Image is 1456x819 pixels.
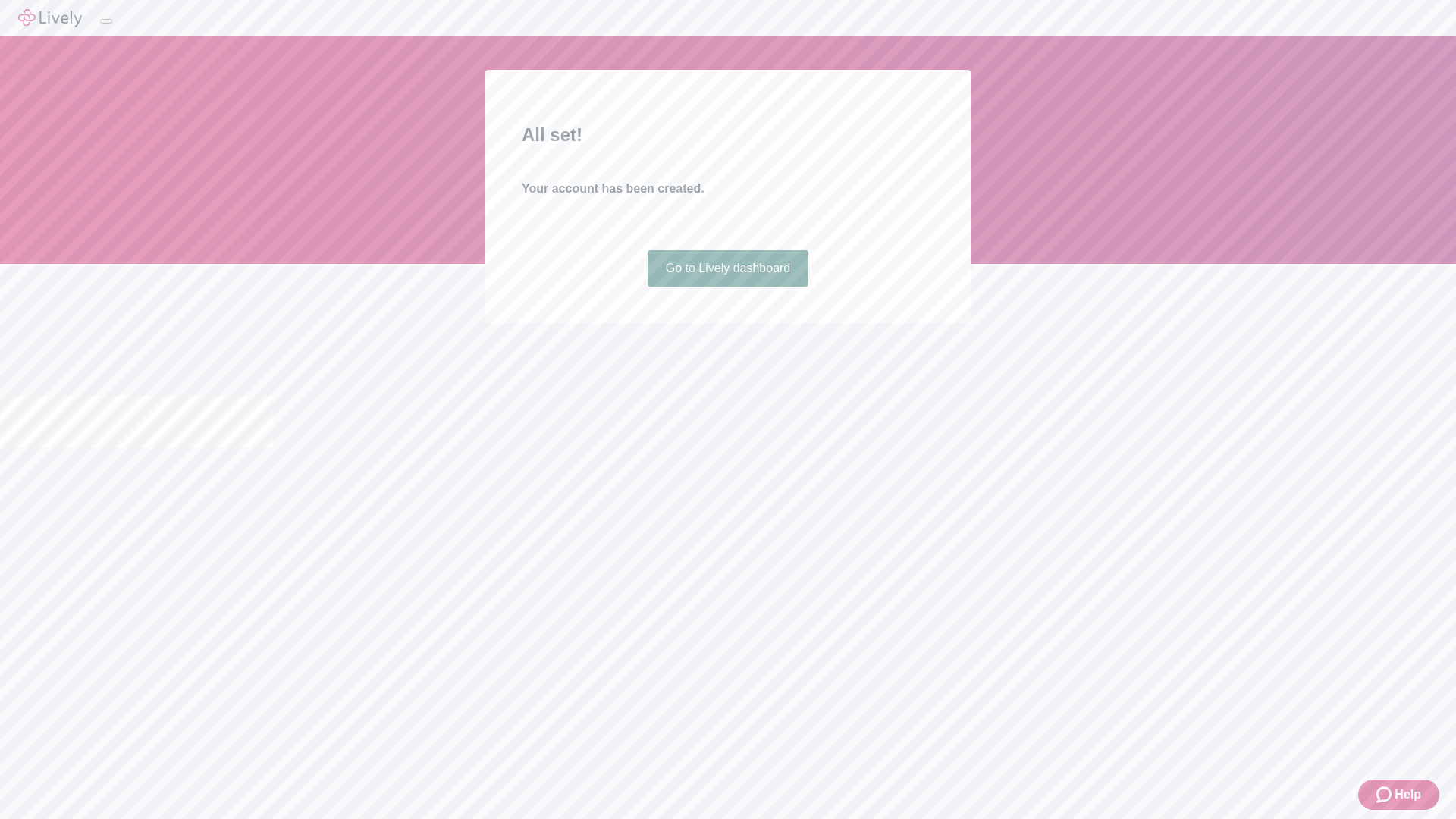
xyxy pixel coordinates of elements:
[18,9,82,27] img: Lively
[1376,786,1395,804] svg: Zendesk support icon
[648,250,809,287] a: Go to Lively dashboard
[1395,786,1421,804] span: Help
[100,19,112,24] button: Log out
[522,121,934,149] h2: All set!
[1358,780,1439,810] button: Zendesk support iconHelp
[522,180,934,198] h4: Your account has been created.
